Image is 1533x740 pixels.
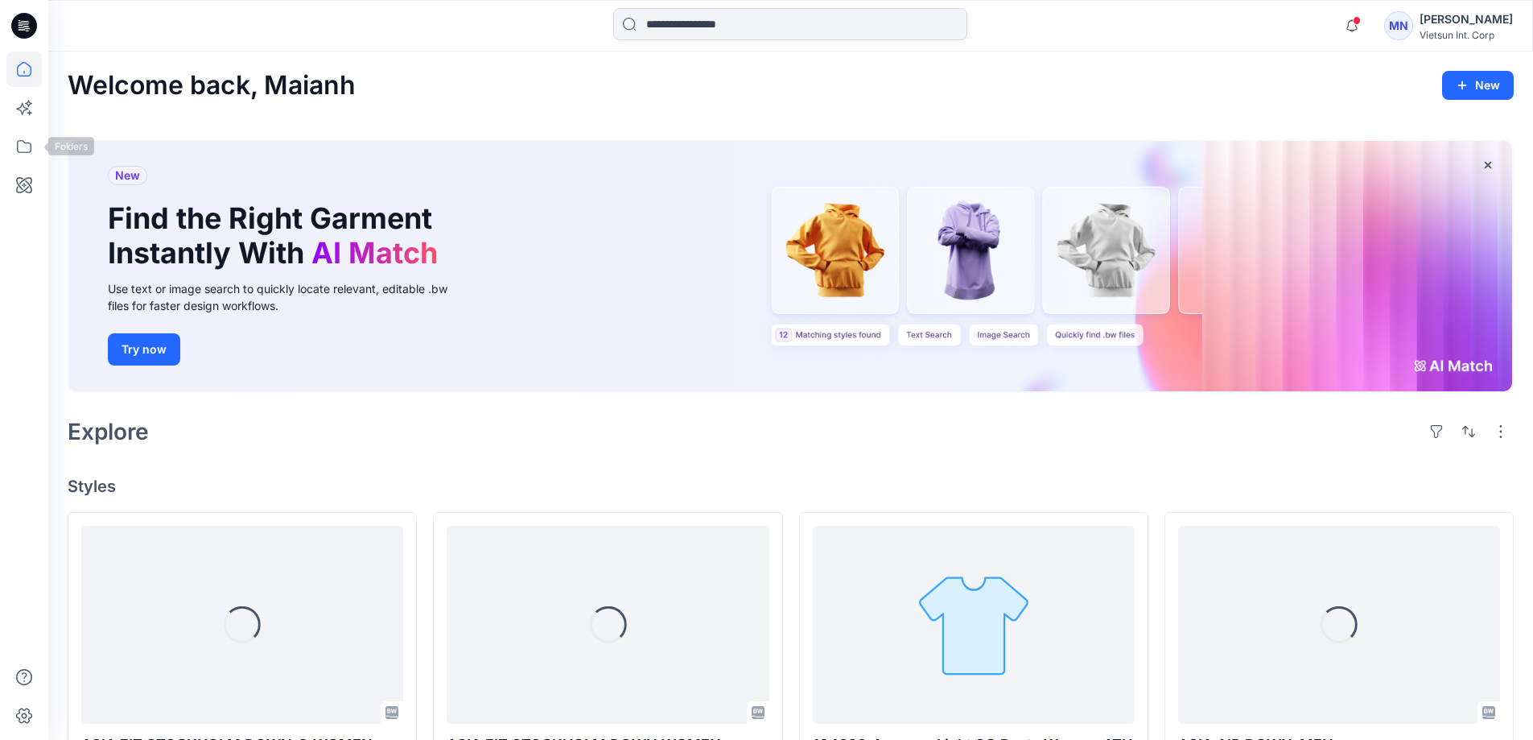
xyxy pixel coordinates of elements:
button: Try now [108,333,180,366]
a: 104626_Aenergy Light SO Pants Women_ATH [813,526,1135,725]
h2: Explore [68,419,149,444]
div: [PERSON_NAME] [1420,10,1513,29]
h1: Find the Right Garment Instantly With [108,201,446,271]
div: Use text or image search to quickly locate relevant, editable .bw files for faster design workflows. [108,280,470,314]
span: New [115,166,140,185]
button: New [1442,71,1514,100]
h2: Welcome back, Maianh [68,71,356,101]
div: MN [1384,11,1413,40]
span: AI Match [311,235,438,271]
div: Vietsun Int. Corp [1420,29,1513,41]
h4: Styles [68,477,1514,496]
